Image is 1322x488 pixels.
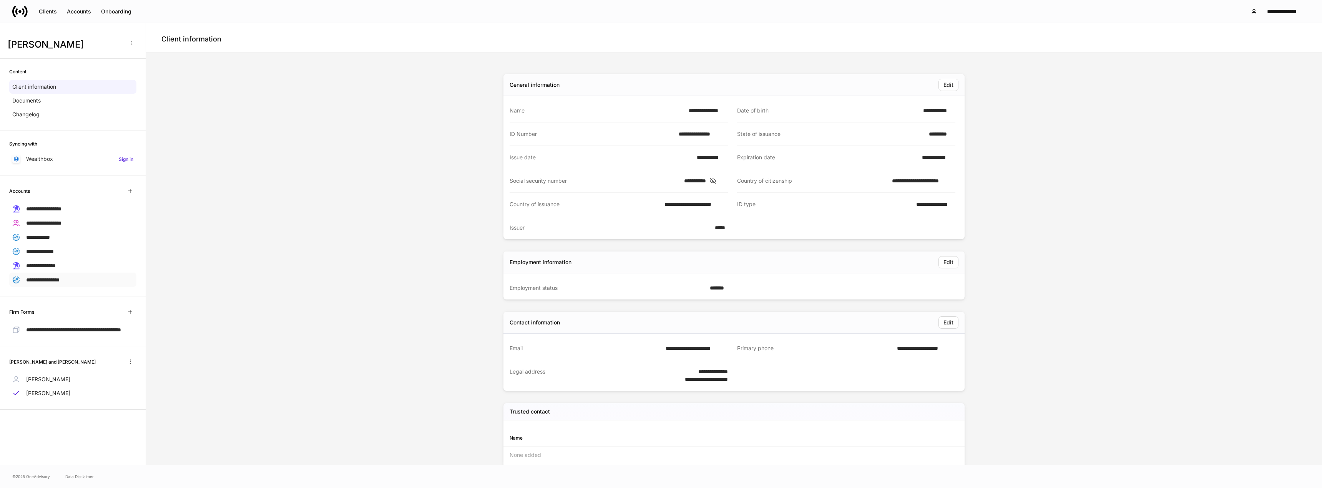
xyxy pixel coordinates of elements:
[737,107,918,114] div: Date of birth
[737,177,887,185] div: Country of citizenship
[510,107,684,114] div: Name
[510,130,674,138] div: ID Number
[943,81,953,89] div: Edit
[101,8,131,15] div: Onboarding
[938,316,958,329] button: Edit
[12,473,50,480] span: © 2025 OneAdvisory
[9,358,96,366] h6: [PERSON_NAME] and [PERSON_NAME]
[12,97,41,104] p: Documents
[737,200,912,208] div: ID type
[737,130,924,138] div: State of issuance
[96,5,136,18] button: Onboarding
[26,389,70,397] p: [PERSON_NAME]
[8,38,123,51] h3: [PERSON_NAME]
[943,319,953,326] div: Edit
[510,154,692,161] div: Issue date
[510,344,661,352] div: Email
[737,344,892,352] div: Primary phone
[12,83,56,91] p: Client information
[26,376,70,383] p: [PERSON_NAME]
[65,473,94,480] a: Data Disclaimer
[9,152,136,166] a: WealthboxSign in
[510,81,560,89] div: General information
[510,434,734,442] div: Name
[510,200,660,208] div: Country of issuance
[938,256,958,268] button: Edit
[510,258,571,266] div: Employment information
[39,8,57,15] div: Clients
[67,8,91,15] div: Accounts
[26,155,53,163] p: Wealthbox
[34,5,62,18] button: Clients
[737,154,917,161] div: Expiration date
[161,35,221,44] h4: Client information
[62,5,96,18] button: Accounts
[9,372,136,386] a: [PERSON_NAME]
[510,284,705,292] div: Employment status
[119,155,133,163] h6: Sign in
[510,368,661,383] div: Legal address
[9,68,27,75] h6: Content
[9,308,34,316] h6: Firm Forms
[510,408,550,415] h5: Trusted contact
[9,386,136,400] a: [PERSON_NAME]
[938,79,958,91] button: Edit
[9,187,30,195] h6: Accounts
[510,224,710,232] div: Issuer
[943,258,953,266] div: Edit
[12,111,40,118] p: Changelog
[510,177,679,185] div: Social security number
[9,140,37,147] h6: Syncing with
[503,447,965,463] div: None added
[9,80,136,94] a: Client information
[9,94,136,108] a: Documents
[9,108,136,121] a: Changelog
[510,319,560,326] div: Contact information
